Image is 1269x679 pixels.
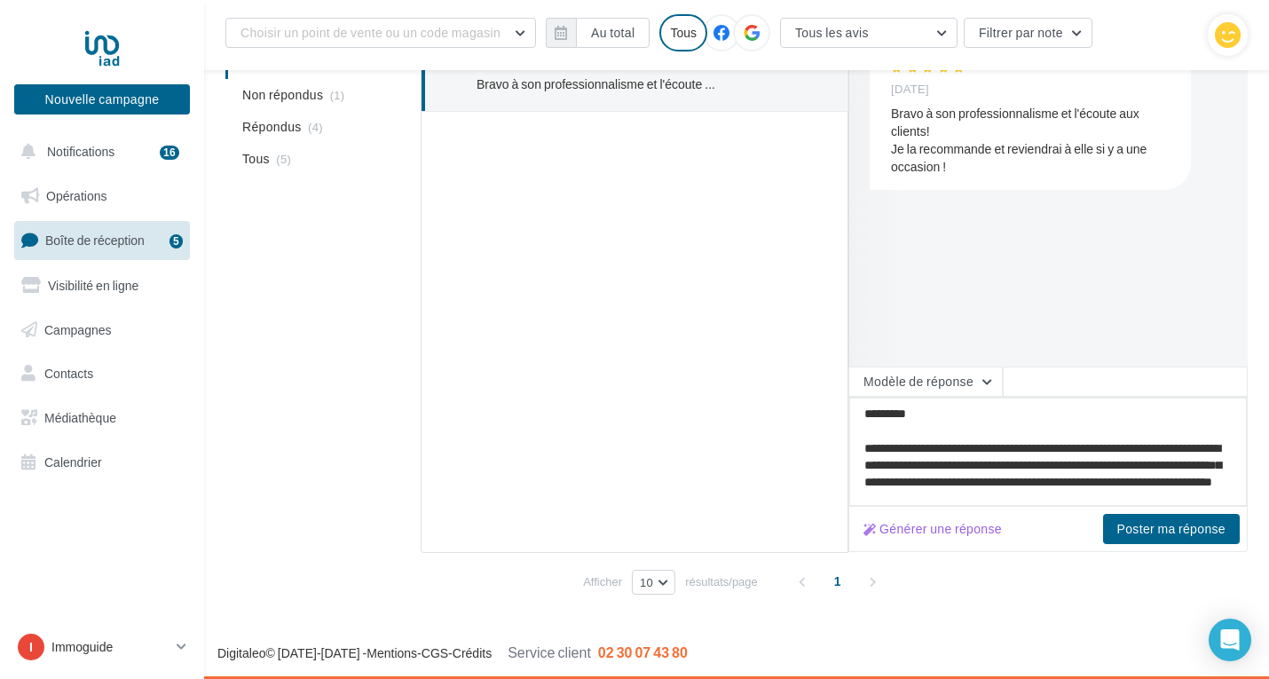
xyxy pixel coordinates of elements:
[45,233,145,248] span: Boîte de réception
[891,105,1177,176] div: Bravo à son professionnalisme et l'écoute aux clients! Je la recommande et reviendrai à elle si y...
[276,152,291,166] span: (5)
[242,118,302,136] span: Répondus
[964,18,1092,48] button: Filtrer par note
[51,638,169,656] p: Immoguide
[160,146,179,160] div: 16
[44,454,102,470] span: Calendrier
[217,645,688,660] span: © [DATE]-[DATE] - - -
[217,645,265,660] a: Digitaleo
[11,444,193,481] a: Calendrier
[1209,619,1251,661] div: Open Intercom Messenger
[242,86,323,104] span: Non répondus
[169,234,183,249] div: 5
[1103,514,1240,544] button: Poster ma réponse
[44,321,112,336] span: Campagnes
[546,18,650,48] button: Au total
[225,18,536,48] button: Choisir un point de vente ou un code magasin
[11,267,193,304] a: Visibilité en ligne
[824,567,852,596] span: 1
[11,355,193,392] a: Contacts
[422,645,448,660] a: CGS
[46,188,106,203] span: Opérations
[795,25,869,40] span: Tous les avis
[11,133,186,170] button: Notifications 16
[240,25,501,40] span: Choisir un point de vente ou un code magasin
[856,518,1009,540] button: Générer une réponse
[14,84,190,114] button: Nouvelle campagne
[780,18,958,48] button: Tous les avis
[44,366,93,381] span: Contacts
[11,399,193,437] a: Médiathèque
[330,88,345,102] span: (1)
[242,150,270,168] span: Tous
[11,312,193,349] a: Campagnes
[508,643,591,660] span: Service client
[848,367,1003,397] button: Modèle de réponse
[453,645,492,660] a: Crédits
[367,645,417,660] a: Mentions
[598,643,688,660] span: 02 30 07 43 80
[47,144,114,159] span: Notifications
[576,18,650,48] button: Au total
[659,14,707,51] div: Tous
[29,638,33,656] span: I
[583,573,622,590] span: Afficher
[14,630,190,664] a: I Immoguide
[44,410,116,425] span: Médiathèque
[48,278,138,293] span: Visibilité en ligne
[685,573,758,590] span: résultats/page
[11,178,193,215] a: Opérations
[477,75,717,93] div: Bravo à son professionnalisme et l'écoute aux clients! Je la recommande et reviendrai à elle si y...
[891,82,929,98] span: [DATE]
[308,120,323,134] span: (4)
[632,570,675,595] button: 10
[11,221,193,259] a: Boîte de réception5
[640,575,653,589] span: 10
